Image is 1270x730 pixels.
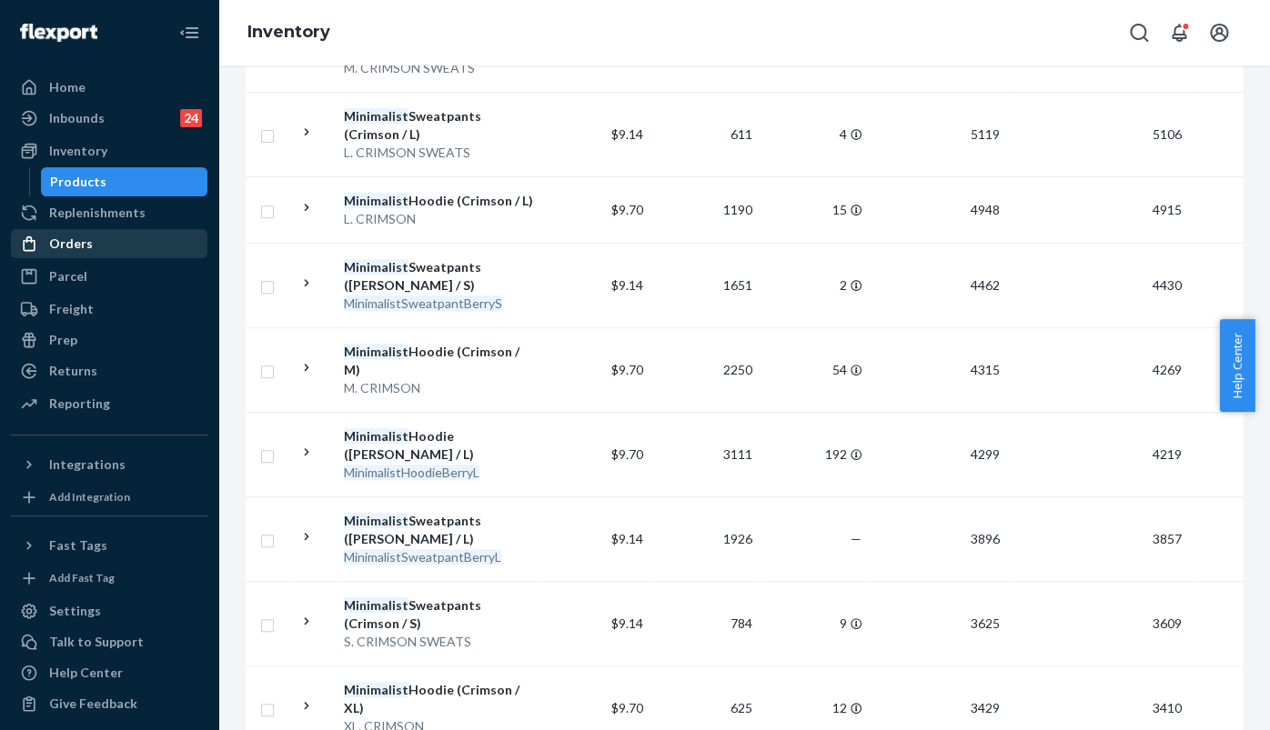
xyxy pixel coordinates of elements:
span: $9.14 [611,615,643,631]
a: Prep [11,325,207,355]
span: 3410 [1145,700,1189,715]
button: Open Search Box [1121,15,1157,51]
div: Orders [49,235,93,253]
a: Settings [11,596,207,625]
span: 4462 [963,277,1007,293]
td: 784 [650,581,760,665]
td: 2250 [650,327,760,412]
div: L. CRIMSON SWEATS [344,144,534,162]
div: L. CRIMSON [344,210,534,228]
div: 24 [180,109,202,127]
a: Products [41,167,208,196]
div: Home [49,78,86,96]
span: 5106 [1145,126,1189,142]
div: Help Center [49,664,123,682]
span: 3429 [963,700,1007,715]
button: Integrations [11,450,207,479]
td: 3111 [650,412,760,496]
span: $9.70 [611,362,643,377]
span: 4299 [963,446,1007,462]
em: MinimalistSweatpantBerryS [344,295,502,311]
span: 4430 [1145,277,1189,293]
div: Sweatpants ([PERSON_NAME] / S) [344,258,534,295]
em: MinimalistSweatpantBerryL [344,549,501,565]
div: Reporting [49,395,110,413]
div: Hoodie (Crimson / L) [344,192,534,210]
div: Integrations [49,455,126,474]
a: Help Center [11,658,207,687]
span: 3896 [963,531,1007,546]
span: 3857 [1145,531,1189,546]
em: Minimalist [344,193,408,208]
button: Help Center [1219,319,1255,412]
a: Freight [11,295,207,324]
div: Prep [49,331,77,349]
td: 1190 [650,176,760,243]
span: $9.14 [611,531,643,546]
div: Talk to Support [49,633,144,651]
button: Open account menu [1201,15,1237,51]
span: $9.14 [611,277,643,293]
td: 611 [650,92,760,176]
div: Returns [49,362,97,380]
a: Add Fast Tag [11,567,207,589]
em: MinimalistHoodieBerryL [344,465,479,480]
button: Open notifications [1161,15,1197,51]
a: Home [11,73,207,102]
div: Fast Tags [49,536,107,555]
div: Inbounds [49,109,105,127]
a: Returns [11,356,207,385]
td: 192 [760,412,869,496]
div: Hoodie (Crimson / M) [344,343,534,379]
span: $9.70 [611,700,643,715]
div: Add Integration [49,489,130,505]
span: 4948 [963,202,1007,217]
button: Close Navigation [171,15,207,51]
td: 2 [760,243,869,327]
div: Freight [49,300,94,318]
div: Replenishments [49,204,146,222]
a: Inbounds24 [11,104,207,133]
span: 3625 [963,615,1007,631]
button: Give Feedback [11,689,207,718]
a: Replenishments [11,198,207,227]
div: Give Feedback [49,695,137,713]
a: Orders [11,229,207,258]
em: Minimalist [344,259,408,275]
div: Sweatpants ([PERSON_NAME] / L) [344,512,534,548]
td: 1651 [650,243,760,327]
div: S. CRIMSON SWEATS [344,633,534,651]
a: Add Integration [11,486,207,508]
span: 4315 [963,362,1007,377]
div: Products [50,173,106,191]
a: Inventory [11,136,207,165]
span: $9.70 [611,446,643,462]
span: 5119 [963,126,1007,142]
em: Minimalist [344,428,408,444]
em: Minimalist [344,682,408,697]
a: Inventory [247,22,330,42]
span: 4269 [1145,362,1189,377]
div: Inventory [49,142,107,160]
td: 54 [760,327,869,412]
em: Minimalist [344,597,408,613]
a: Parcel [11,262,207,291]
a: Reporting [11,389,207,418]
button: Fast Tags [11,531,207,560]
div: Sweatpants (Crimson / S) [344,596,534,633]
span: 4219 [1145,446,1189,462]
td: 1926 [650,496,760,581]
div: M. CRIMSON [344,379,534,397]
span: — [851,531,862,546]
td: 4 [760,92,869,176]
span: 4915 [1145,202,1189,217]
img: Flexport logo [20,24,97,42]
ol: breadcrumbs [233,6,345,59]
em: Minimalist [344,108,408,124]
em: Minimalist [344,513,408,528]
div: M. CRIMSON SWEATS [344,59,534,77]
div: Sweatpants (Crimson / L) [344,107,534,144]
em: Minimalist [344,344,408,359]
td: 15 [760,176,869,243]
